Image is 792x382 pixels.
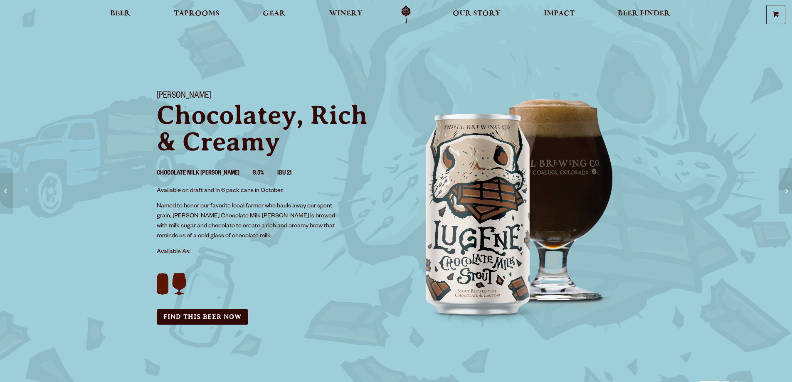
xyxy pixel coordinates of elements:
[329,10,363,17] span: Winery
[390,5,422,24] a: Odell Home
[544,10,575,17] span: Impact
[110,10,131,17] span: Beer
[324,5,368,24] a: Winery
[157,247,386,257] p: Available As:
[612,5,676,24] a: Beer Finder
[538,5,580,24] a: Impact
[277,168,305,179] li: IBU 21
[396,81,646,330] img: Image of bottle and pour
[157,91,386,102] h1: [PERSON_NAME]
[253,168,277,179] li: 8.5%
[174,10,220,17] span: Taprooms
[157,102,386,155] p: Chocolatey, Rich & Creamy
[257,5,291,24] a: Gear
[157,202,340,242] p: Named to honor our favorite local farmer who hauls away our spent grain, [PERSON_NAME] Chocolate ...
[263,10,286,17] span: Gear
[157,168,253,179] li: Chocolate Milk [PERSON_NAME]
[157,309,248,325] a: Find this Beer Now
[618,10,670,17] span: Beer Finder
[453,10,501,17] span: Our Story
[168,5,225,24] a: Taprooms
[105,5,136,24] a: Beer
[157,186,340,196] p: Available on draft and in 6 pack cans in October.
[447,5,506,24] a: Our Story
